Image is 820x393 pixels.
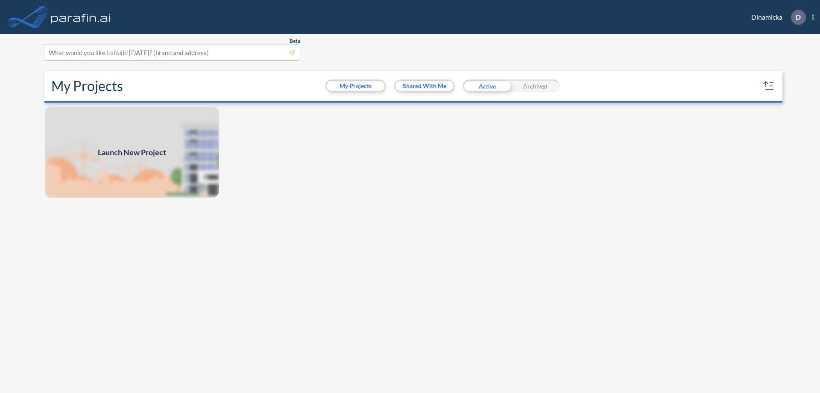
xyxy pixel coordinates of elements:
[49,9,112,26] img: logo
[98,147,166,158] span: Launch New Project
[762,79,776,93] button: sort
[44,106,220,198] img: add
[463,80,511,92] div: Active
[290,38,300,44] span: Beta
[395,81,453,91] button: Shared With Me
[327,81,384,91] button: My Projects
[51,78,123,94] h2: My Projects
[44,106,220,198] a: Launch New Project
[511,80,559,92] div: Archived
[738,10,814,25] div: Dinamicka
[796,13,801,21] p: D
